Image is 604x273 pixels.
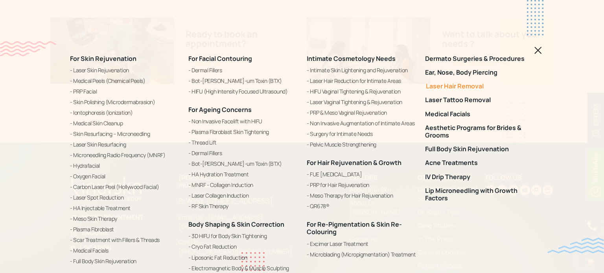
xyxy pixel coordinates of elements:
a: Electromagnetic Body & Muscle Sculpting [188,264,297,273]
img: bluewave [547,238,604,253]
a: Laser Hair Reduction for Intimate Areas [307,76,416,86]
a: Aesthetic Programs for Brides & Grooms [425,124,534,139]
a: IV Drip Therapy [425,173,534,181]
a: Non Invasive Augmentation of Intimate Areas [307,119,416,128]
a: Dermal Fillers [188,148,297,158]
a: Laser Spot Reduction [70,193,179,202]
a: Meso Therapy for Hair Rejuvenation [307,191,416,200]
a: Ear, Nose, Body Piercing [425,69,534,76]
a: Skin Resurfacing – Microneedling [70,129,179,139]
a: FUE [MEDICAL_DATA] [307,170,416,179]
a: Laser Skin Resurfacing [70,140,179,149]
a: For Skin Rejuvenation [70,54,136,63]
a: For Facial Contouring [188,54,252,63]
a: For Re-Pigmentation & Skin Re-Colouring [307,220,402,236]
a: Non Invasive Facelift with HIFU [188,117,297,126]
a: Pelvic Muscle Strengthening [307,140,416,149]
a: Dermal Fillers [188,66,297,75]
a: HIFU Vaginal Tightening & Rejuvenation [307,87,416,96]
a: Scar Treatment with Fillers & Threads [70,235,179,245]
a: Medical Facials [70,246,179,255]
a: Skin Polishing (Microdermabrasion) [70,97,179,107]
a: HIFU (High Intensity Focused Ultrasound) [188,87,297,96]
a: Lip Microneedling with Growth Factors [425,187,534,202]
a: Carbon Laser Peel (Hollywood Facial) [70,182,179,192]
a: PRP for Hair Rejuvenation [307,180,416,190]
a: Medical Peels (Chemical Peels) [70,76,179,86]
a: Plasma Fibroblast [70,225,179,234]
a: Laser Collagen Induction [188,191,297,200]
a: Hydrafacial [70,161,179,170]
a: Bot-[PERSON_NAME]-um Toxin (BTX) [188,159,297,169]
a: MNRF - Collagen Induction [188,180,297,190]
a: Surgery for Intimate Needs [307,129,416,139]
a: Cryo Fat Reduction [188,242,297,252]
a: Laser Vaginal Tightening & Rejuvenation [307,97,416,107]
a: Oxygen Facial [70,172,179,181]
img: blackclosed [534,47,542,54]
a: PRP & Meso Vaginal Rejuvenation [307,108,416,117]
a: RF Skin Therapy [188,202,297,211]
a: HA Injectable Treatment [70,203,179,213]
a: Body Shaping & Skin Correction [188,220,284,229]
a: Laser Hair Removal [425,82,534,90]
a: Acne Treatments [425,159,534,167]
a: Microblading (Micropigmentation) Treatment [307,250,416,259]
a: Medical Facials [425,110,534,118]
a: Bot-[PERSON_NAME]-um Toxin (BTX) [188,76,297,86]
a: For Hair Rejuvenation & Growth [307,158,401,167]
a: PRP Facial [70,87,179,96]
a: 3D HIFU for Body Skin Tightening [188,232,297,241]
a: Medical Skin Cleanup [70,119,179,128]
a: Meso Skin Therapy [70,214,179,224]
a: Iontophoresis (Ionization) [70,108,179,117]
a: Excimer Laser Treatment [307,239,416,249]
a: Laser Tattoo Removal [425,97,534,104]
a: Plasma Fibroblast Skin Tightening [188,127,297,137]
a: Thread Lift [188,138,297,147]
a: Intimate Skin Lightening and Rejuvenation [307,66,416,75]
a: HA Hydration Treatment [188,170,297,179]
a: Intimate Cosmetology Needs [307,54,396,63]
a: Microneedling Radio Frequency (MNRF) [70,150,179,160]
a: Full Body Skin Rejuvenation [70,257,179,266]
a: Liposonic Fat Reduction [188,253,297,262]
a: For Ageing Concerns [188,105,252,114]
a: Laser Skin Rejuvenation [70,66,179,75]
a: QR678® [307,202,416,211]
a: Full Body Skin Rejuvenation [425,145,534,153]
a: Dermato Surgeries & Procedures [425,55,534,62]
